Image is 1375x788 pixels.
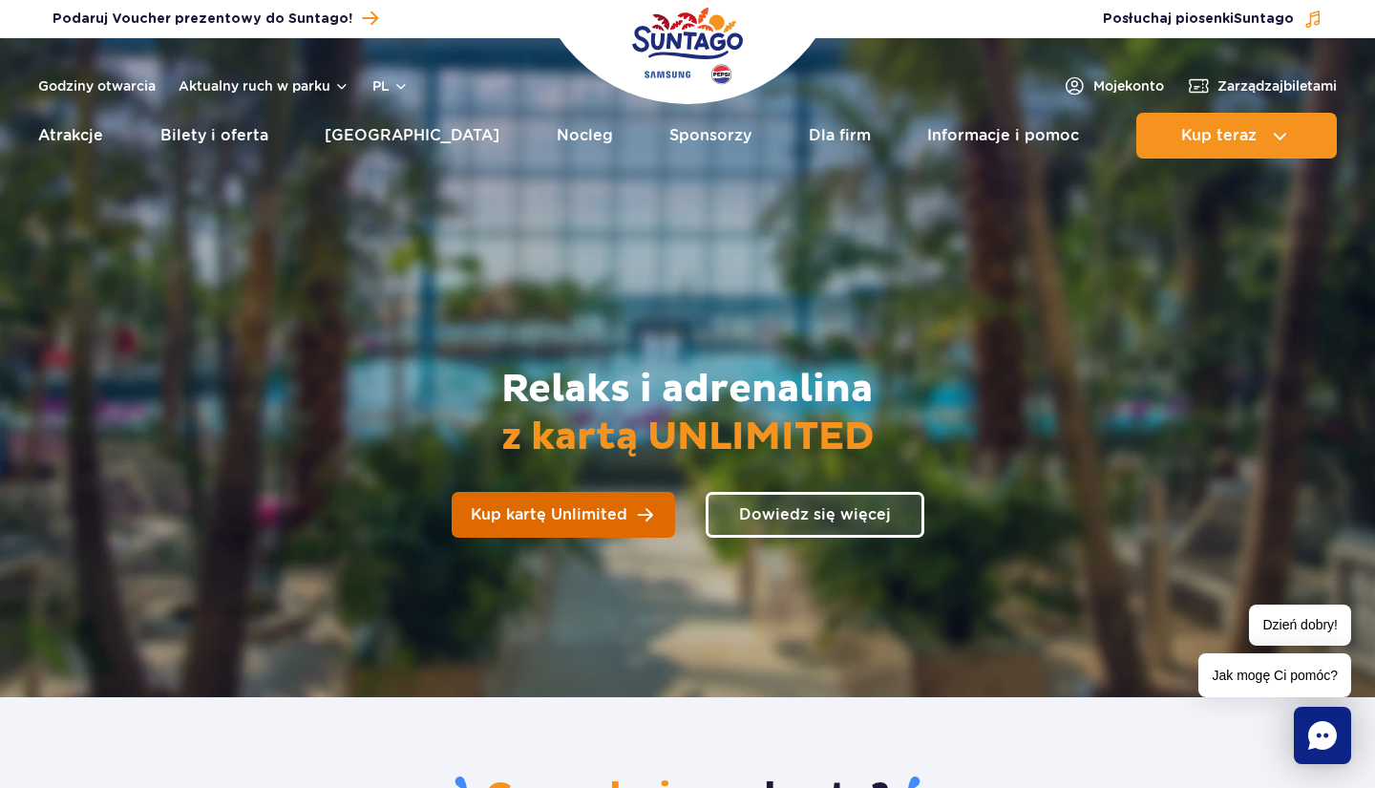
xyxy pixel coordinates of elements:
span: z kartą UNLIMITED [501,414,875,461]
a: Sponsorzy [669,113,751,159]
span: Suntago [1234,12,1294,26]
a: Bilety i oferta [160,113,268,159]
button: Kup teraz [1136,113,1337,159]
button: Aktualny ruch w parku [179,78,349,94]
a: Mojekonto [1063,75,1164,97]
span: Posłuchaj piosenki [1103,10,1294,29]
a: Informacje i pomoc [927,113,1079,159]
a: Dowiedz się więcej [706,492,924,538]
span: Moje konto [1093,76,1164,96]
a: [GEOGRAPHIC_DATA] [325,113,499,159]
h2: Relaks i adrenalina [501,366,875,461]
span: Zarządzaj biletami [1217,76,1337,96]
a: Podaruj Voucher prezentowy do Suntago! [53,6,378,32]
span: Podaruj Voucher prezentowy do Suntago! [53,10,352,29]
a: Atrakcje [38,113,103,159]
a: Nocleg [557,113,613,159]
button: pl [372,76,409,96]
a: Godziny otwarcia [38,76,156,96]
span: Kup kartę Unlimited [471,507,627,522]
a: Dla firm [809,113,871,159]
button: Posłuchaj piosenkiSuntago [1103,10,1322,29]
span: Kup teraz [1181,127,1257,144]
span: Dowiedz się więcej [739,507,891,522]
span: Dzień dobry! [1249,605,1351,646]
div: Chat [1294,707,1351,764]
a: Kup kartę Unlimited [452,492,675,538]
span: Jak mogę Ci pomóc? [1198,653,1351,697]
a: Zarządzajbiletami [1187,75,1337,97]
